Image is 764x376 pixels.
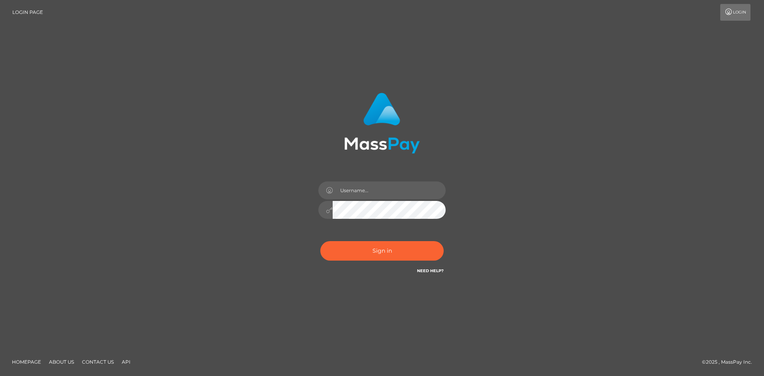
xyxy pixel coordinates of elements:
img: MassPay Login [344,93,420,154]
a: Login Page [12,4,43,21]
div: © 2025 , MassPay Inc. [702,358,758,366]
a: Need Help? [417,268,444,273]
button: Sign in [320,241,444,261]
a: About Us [46,356,77,368]
a: Homepage [9,356,44,368]
a: Login [720,4,750,21]
input: Username... [333,181,446,199]
a: Contact Us [79,356,117,368]
a: API [119,356,134,368]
